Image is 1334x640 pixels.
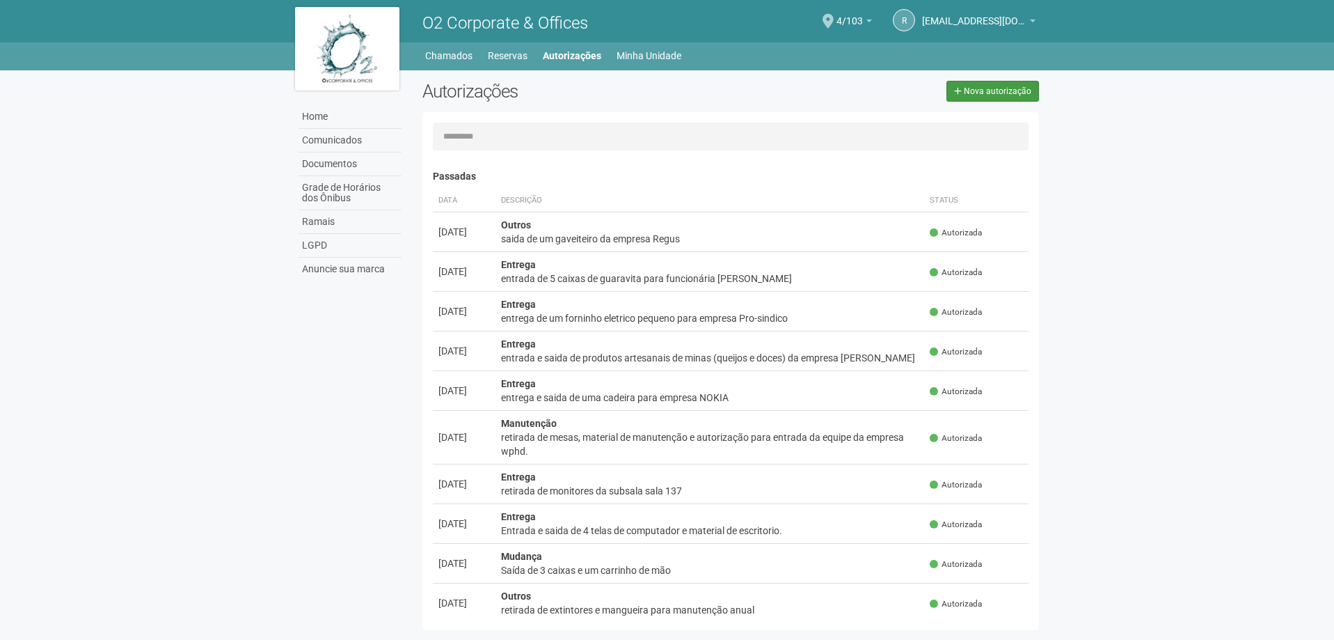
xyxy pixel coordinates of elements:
[501,272,919,286] div: entrada de 5 caixas de guaravita para funcionária [PERSON_NAME]
[438,344,490,358] div: [DATE]
[930,559,982,570] span: Autorizada
[922,17,1035,29] a: [EMAIL_ADDRESS][DOMAIN_NAME]
[501,418,557,429] strong: Manutenção
[299,129,402,153] a: Comunicados
[438,477,490,491] div: [DATE]
[501,299,536,310] strong: Entrega
[922,2,1026,26] span: riodejaneiro.o2corporate@regus.com
[299,258,402,281] a: Anuncie sua marca
[946,81,1039,102] a: Nova autorização
[295,7,399,91] img: logo.jpg
[617,46,681,65] a: Minha Unidade
[488,46,527,65] a: Reservas
[501,563,919,577] div: Saída de 3 caixas e um carrinho de mão
[836,17,872,29] a: 4/103
[438,517,490,531] div: [DATE]
[930,267,982,279] span: Autorizada
[930,227,982,239] span: Autorizada
[433,189,495,212] th: Data
[438,304,490,318] div: [DATE]
[299,234,402,258] a: LGPD
[930,519,982,531] span: Autorizada
[438,596,490,610] div: [DATE]
[501,351,919,365] div: entrada e saida de produtos artesanais de minas (queijos e doces) da empresa [PERSON_NAME]
[433,171,1029,182] h4: Passadas
[299,153,402,176] a: Documentos
[964,86,1031,96] span: Nova autorização
[930,479,982,491] span: Autorizada
[438,430,490,444] div: [DATE]
[893,9,915,31] a: r
[543,46,601,65] a: Autorizações
[501,484,919,498] div: retirada de monitores da subsala sala 137
[422,81,720,102] h2: Autorizações
[501,524,919,538] div: Entrada e saida de 4 telas de computador e material de escritorio.
[501,430,919,458] div: retirada de mesas, material de manutenção e autorização para entrada da equipe da empresa wphd.
[501,471,536,483] strong: Entrega
[425,46,473,65] a: Chamados
[501,232,919,246] div: saida de um gaveiteiro da empresa Regus
[501,259,536,270] strong: Entrega
[501,338,536,350] strong: Entrega
[438,556,490,570] div: [DATE]
[501,591,531,602] strong: Outros
[930,306,982,318] span: Autorizada
[930,598,982,610] span: Autorizada
[924,189,1029,212] th: Status
[438,384,490,398] div: [DATE]
[501,378,536,389] strong: Entrega
[438,265,490,279] div: [DATE]
[495,189,925,212] th: Descrição
[501,311,919,325] div: entrega de um forninho eletrico pequeno para empresa Pro-sindico
[299,210,402,234] a: Ramais
[422,13,588,33] span: O2 Corporate & Offices
[930,346,982,358] span: Autorizada
[438,225,490,239] div: [DATE]
[299,176,402,210] a: Grade de Horários dos Ônibus
[836,2,863,26] span: 4/103
[930,432,982,444] span: Autorizada
[299,105,402,129] a: Home
[501,603,919,617] div: retirada de extintores e mangueira para manutenção anual
[501,391,919,405] div: entrega e saida de uma cadeira para empresa NOKIA
[930,386,982,398] span: Autorizada
[501,551,542,562] strong: Mudança
[501,511,536,522] strong: Entrega
[501,219,531,231] strong: Outros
